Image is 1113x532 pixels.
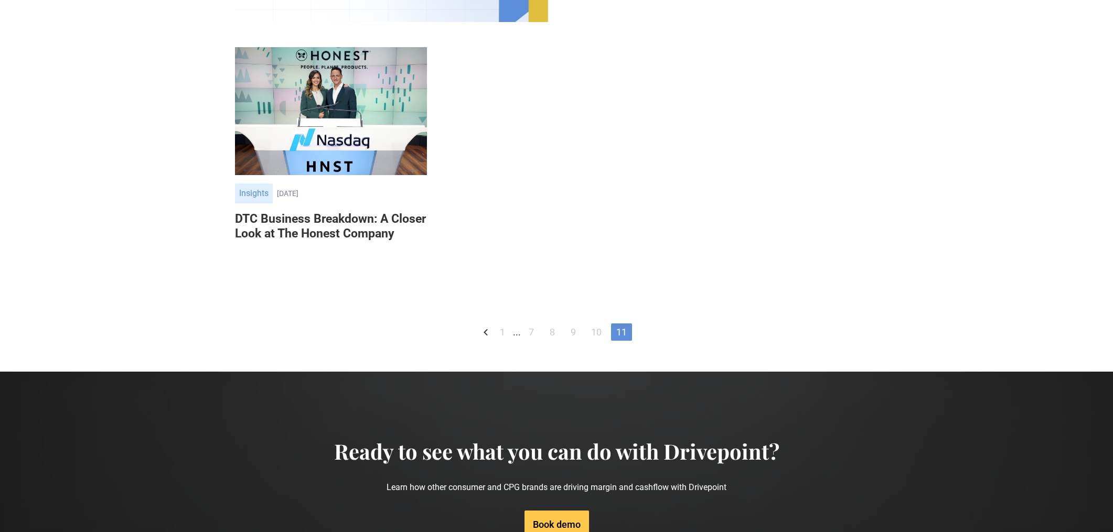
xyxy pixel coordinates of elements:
[523,323,540,341] a: 7
[334,439,779,464] h4: Ready to see what you can do with Drivepoint?
[565,323,582,341] a: 9
[277,189,427,198] div: [DATE]
[235,212,427,241] h6: DTC Business Breakdown: A Closer Look at The Honest Company
[586,323,607,341] a: 10
[479,323,492,341] a: Previous Page
[611,323,632,341] a: 11
[235,47,427,256] a: Insights[DATE]DTC Business Breakdown: A Closer Look at The Honest Company
[334,464,779,511] p: Learn how other consumer and CPG brands are driving margin and cashflow with Drivepoint
[544,323,561,341] a: 8
[513,325,521,339] div: ...
[494,323,511,341] a: 1
[235,47,427,175] img: DTC Business Breakdown: A Closer Look at The Honest Company
[235,323,877,341] div: List
[235,183,273,203] div: Insights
